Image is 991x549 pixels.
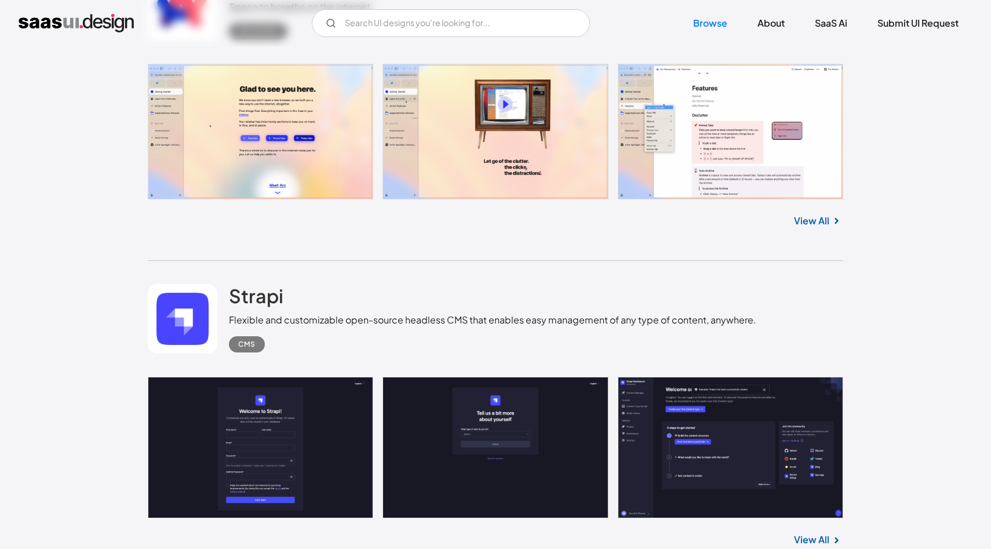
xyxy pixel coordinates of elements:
a: View All [794,214,829,228]
a: View All [794,533,829,547]
input: Search UI designs you're looking for... [312,9,590,37]
h2: Strapi [229,284,283,307]
div: Flexible and customizable open-source headless CMS that enables easy management of any type of co... [229,313,756,327]
a: Strapi [229,284,283,313]
a: Submit UI Request [864,10,972,36]
a: SaaS Ai [801,10,861,36]
div: CMS [238,337,256,351]
a: home [19,14,134,32]
form: Email Form [312,9,590,37]
a: Browse [679,10,741,36]
a: About [744,10,799,36]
